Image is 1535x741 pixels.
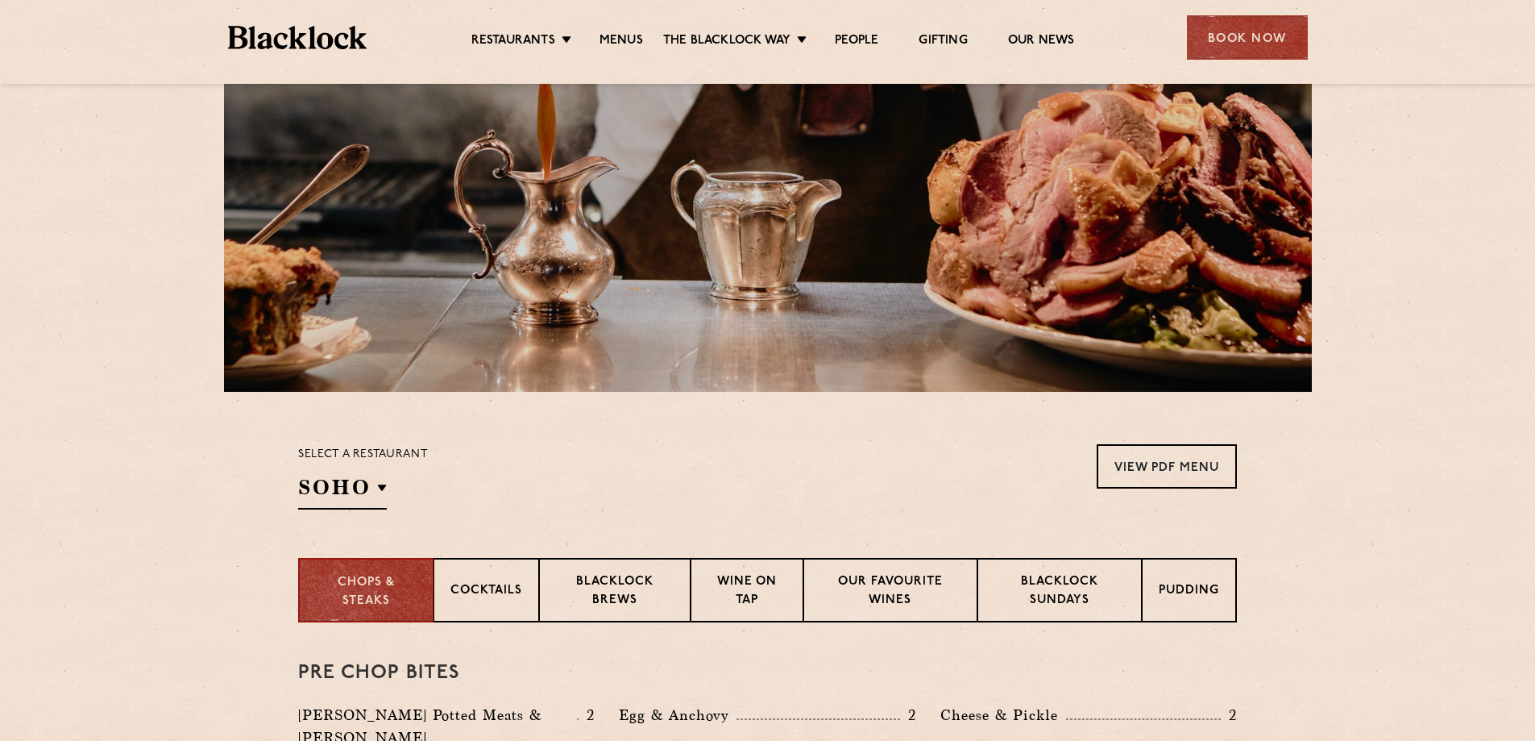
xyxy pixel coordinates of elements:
a: People [835,33,878,51]
a: Restaurants [471,33,555,51]
a: Menus [599,33,643,51]
img: BL_Textured_Logo-footer-cropped.svg [228,26,367,49]
p: Cocktails [450,582,522,602]
p: Blacklock Brews [556,573,674,611]
p: Cheese & Pickle [940,704,1066,726]
a: Gifting [919,33,967,51]
p: 2 [1221,705,1237,726]
a: Our News [1008,33,1075,51]
p: Our favourite wines [820,573,960,611]
p: 2 [579,705,595,726]
p: Pudding [1159,582,1219,602]
p: 2 [900,705,916,726]
h3: Pre Chop Bites [298,663,1237,684]
p: Wine on Tap [707,573,786,611]
p: Chops & Steaks [316,574,417,610]
h2: SOHO [298,473,387,510]
p: Select a restaurant [298,444,428,465]
p: Egg & Anchovy [619,704,736,726]
div: Book Now [1187,15,1308,60]
p: Blacklock Sundays [994,573,1125,611]
a: View PDF Menu [1097,444,1237,489]
a: The Blacklock Way [663,33,790,51]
